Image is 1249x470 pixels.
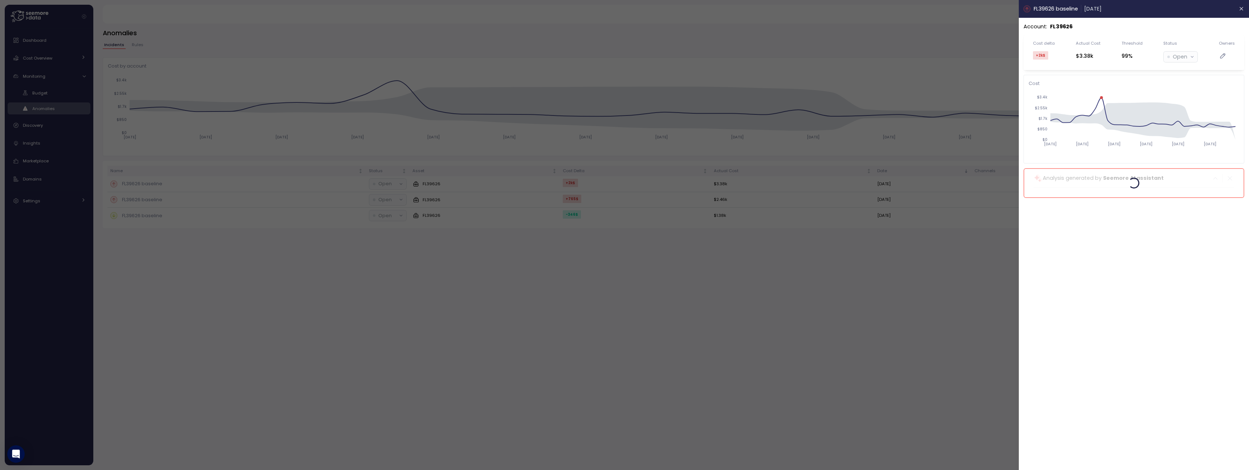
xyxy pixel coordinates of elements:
[1164,40,1177,46] div: Status
[1029,80,1239,87] p: Cost
[1173,53,1188,61] p: Open
[1172,142,1184,146] tspan: [DATE]
[1076,142,1089,146] tspan: [DATE]
[1108,142,1121,146] tspan: [DATE]
[1024,23,1047,31] p: Account :
[1033,51,1048,60] div: +2k $
[1164,52,1198,62] button: Open
[1140,142,1152,146] tspan: [DATE]
[1050,23,1073,31] p: FL39626
[1035,106,1047,110] tspan: $2.55k
[1038,116,1047,121] tspan: $1.7k
[1044,142,1057,146] tspan: [DATE]
[1219,40,1235,46] div: Owners
[1076,40,1100,46] div: Actual Cost
[1122,40,1143,46] div: Threshold
[1204,142,1216,146] tspan: [DATE]
[1033,40,1055,46] div: Cost delta
[1042,138,1047,142] tspan: $0
[1122,52,1143,60] div: 99%
[1037,127,1047,132] tspan: $850
[7,445,25,463] div: Open Intercom Messenger
[1037,95,1047,100] tspan: $3.4k
[1076,52,1100,60] div: $3.38k
[1034,5,1078,13] p: FL39626 baseline
[1084,5,1102,13] p: [DATE]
